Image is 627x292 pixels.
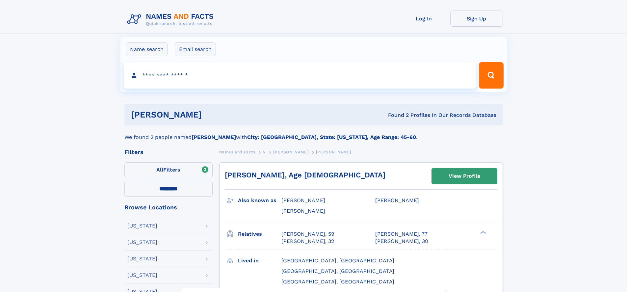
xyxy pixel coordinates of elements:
[127,256,157,261] div: [US_STATE]
[124,62,476,89] input: search input
[127,223,157,228] div: [US_STATE]
[375,230,428,238] a: [PERSON_NAME], 77
[238,195,281,206] h3: Also known as
[124,162,213,178] label: Filters
[219,148,255,156] a: Names and Facts
[281,238,334,245] a: [PERSON_NAME], 32
[124,11,219,28] img: Logo Names and Facts
[225,171,385,179] a: [PERSON_NAME], Age [DEMOGRAPHIC_DATA]
[273,148,308,156] a: [PERSON_NAME]
[124,204,213,210] div: Browse Locations
[156,167,163,173] span: All
[281,230,334,238] a: [PERSON_NAME], 59
[432,168,497,184] a: View Profile
[263,150,266,154] span: N
[281,279,394,285] span: [GEOGRAPHIC_DATA], [GEOGRAPHIC_DATA]
[273,150,308,154] span: [PERSON_NAME]
[127,240,157,245] div: [US_STATE]
[124,149,213,155] div: Filters
[375,238,428,245] a: [PERSON_NAME], 30
[126,42,168,56] label: Name search
[449,169,480,184] div: View Profile
[263,148,266,156] a: N
[479,62,503,89] button: Search Button
[281,257,394,264] span: [GEOGRAPHIC_DATA], [GEOGRAPHIC_DATA]
[281,197,325,203] span: [PERSON_NAME]
[131,111,295,119] h1: [PERSON_NAME]
[295,112,496,119] div: Found 2 Profiles In Our Records Database
[175,42,216,56] label: Email search
[479,230,486,234] div: ❯
[375,197,419,203] span: [PERSON_NAME]
[127,273,157,278] div: [US_STATE]
[238,255,281,266] h3: Lived in
[398,11,450,27] a: Log In
[124,125,503,141] div: We found 2 people named with .
[238,228,281,240] h3: Relatives
[281,208,325,214] span: [PERSON_NAME]
[192,134,236,140] b: [PERSON_NAME]
[247,134,416,140] b: City: [GEOGRAPHIC_DATA], State: [US_STATE], Age Range: 45-60
[281,268,394,274] span: [GEOGRAPHIC_DATA], [GEOGRAPHIC_DATA]
[450,11,503,27] a: Sign Up
[316,150,351,154] span: [PERSON_NAME]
